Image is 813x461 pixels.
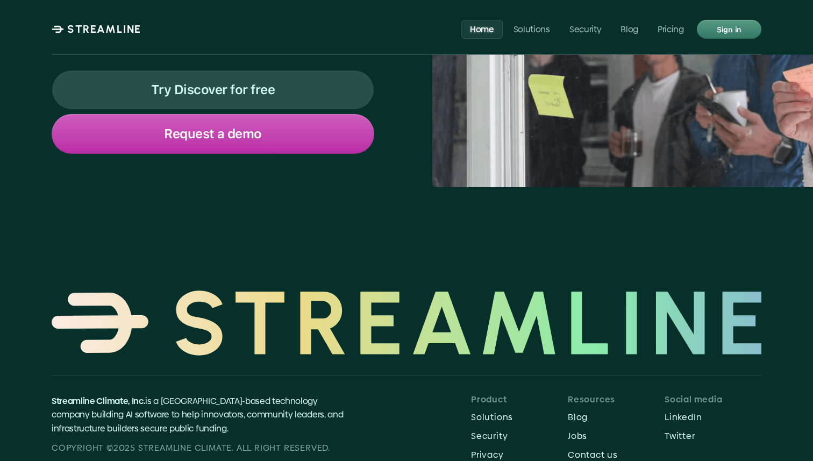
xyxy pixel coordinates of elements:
p: Blog [568,412,665,422]
a: LinkedIn [665,409,761,425]
p: Pricing [658,24,684,34]
a: STREAMLINE [52,23,141,36]
p: Resources [568,394,665,405]
p: Contact us [568,450,665,460]
p: Twitter [665,431,761,441]
a: Security [471,428,568,444]
a: Home [461,19,503,38]
a: Pricing [649,19,693,38]
a: Twitter [665,428,761,444]
a: Try Discover for free [52,70,374,110]
p: Social media [665,394,761,405]
p: Solutions [471,412,568,422]
p: Security [471,431,568,441]
a: Sign in [697,20,761,39]
p: Solutions [514,24,550,34]
p: Try Discover for free [151,83,275,97]
p: Sign in [717,22,741,36]
p: LinkedIn [665,412,761,422]
p: is a [GEOGRAPHIC_DATA]-based technology company building AI software to help innovators, communit... [52,394,355,436]
p: Product [471,394,568,405]
a: Jobs [568,428,665,444]
p: STREAMLINE [67,23,141,36]
p: Home [470,24,494,34]
span: Streamline Climate, Inc. [52,395,145,407]
p: Security [569,24,601,34]
p: Blog [621,24,639,34]
a: Security [561,19,610,38]
a: Blog [612,19,647,38]
p: Jobs [568,431,665,441]
p: Request a demo [164,127,261,141]
a: Request a demo [52,114,374,154]
p: Copyright ©2025 Streamline CLIMATE. all right reserved. [52,441,355,455]
p: Privacy [471,450,568,460]
a: Blog [568,409,665,425]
